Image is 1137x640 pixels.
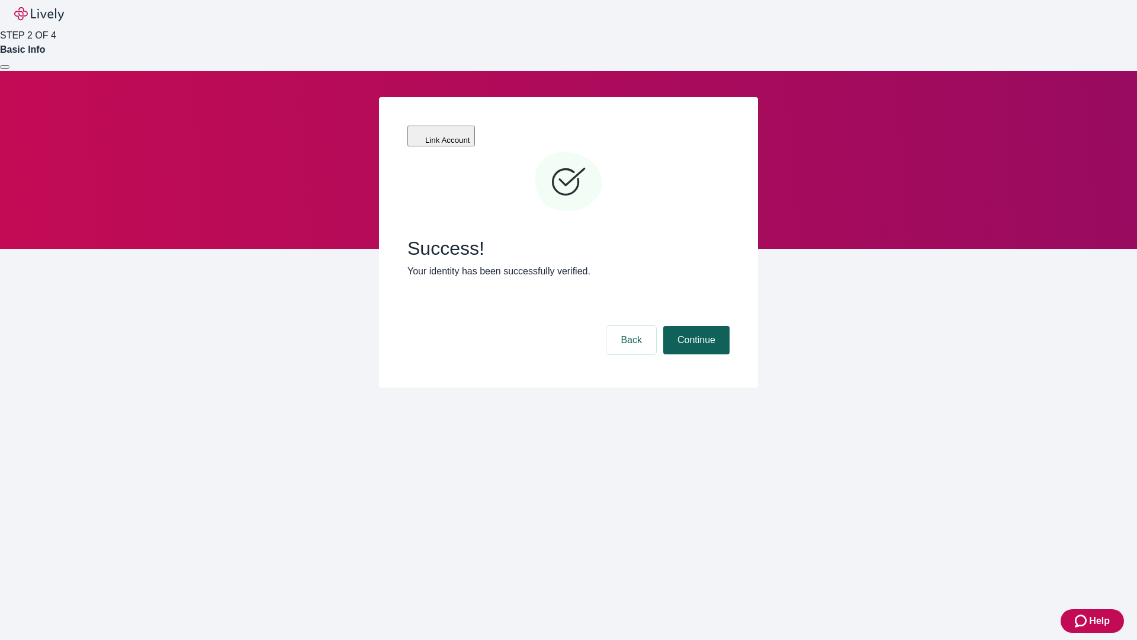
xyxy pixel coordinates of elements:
button: Link Account [407,126,475,146]
p: Your identity has been successfully verified. [407,264,730,279]
span: Help [1089,614,1110,628]
span: Success! [407,237,730,260]
svg: Zendesk support icon [1075,614,1089,628]
button: Back [606,326,656,354]
button: Zendesk support iconHelp [1061,609,1124,633]
img: Lively [14,7,64,21]
svg: Checkmark icon [533,147,604,218]
button: Continue [663,326,730,354]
